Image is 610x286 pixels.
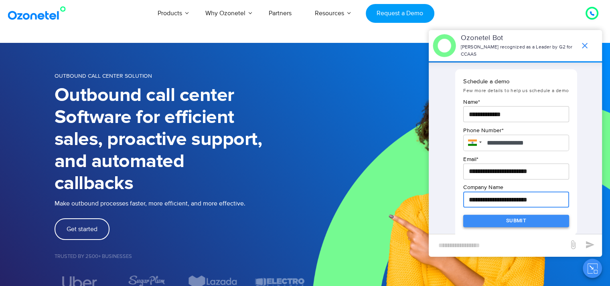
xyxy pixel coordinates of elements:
img: header [433,34,456,57]
p: Name * [463,98,569,106]
span: end chat or minimize [577,38,593,54]
p: Company Name [463,183,569,191]
span: OUTBOUND CALL CENTER SOLUTION [55,73,152,79]
p: [PERSON_NAME] recognized as a Leader by G2 for CCAAS [461,44,576,58]
p: Schedule a demo [463,77,569,87]
a: Get started [55,218,109,240]
h5: Trusted by 2500+ Businesses [55,254,305,259]
p: Phone Number * [463,126,569,135]
h1: Outbound call center Software for efficient sales, proactive support, and automated callbacks [55,85,305,195]
span: Few more details to help us schedule a demo [463,88,569,94]
button: Submit [463,215,569,227]
p: Email * [463,155,569,163]
div: new-msg-input [433,238,564,253]
p: Make outbound processes faster, more efficient, and more effective. [55,199,305,208]
a: Request a Demo [366,4,434,23]
div: India: + 91 [463,135,484,151]
p: Ozonetel Bot [461,33,576,44]
span: Get started [67,226,97,232]
button: Close chat [583,259,602,278]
